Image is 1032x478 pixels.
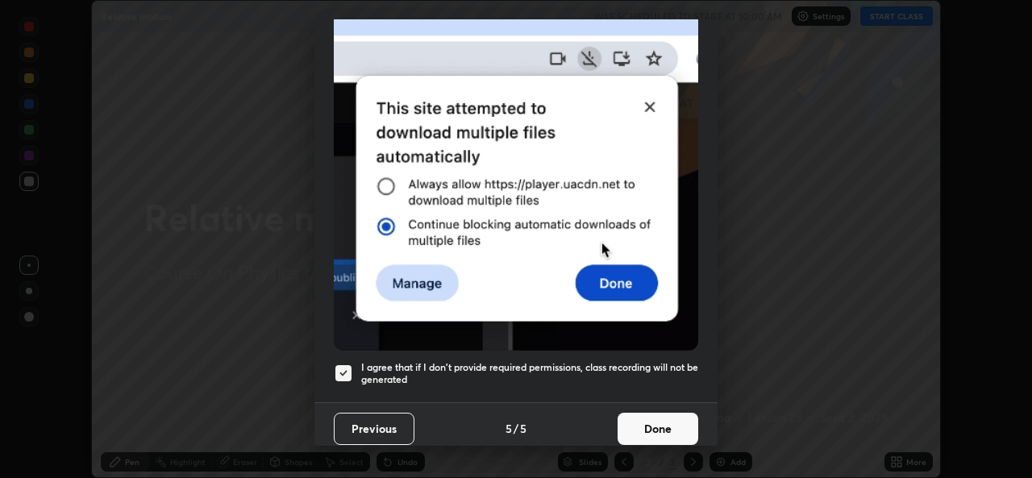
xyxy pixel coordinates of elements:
[514,420,518,437] h4: /
[361,361,698,386] h5: I agree that if I don't provide required permissions, class recording will not be generated
[506,420,512,437] h4: 5
[520,420,526,437] h4: 5
[618,413,698,445] button: Done
[334,413,414,445] button: Previous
